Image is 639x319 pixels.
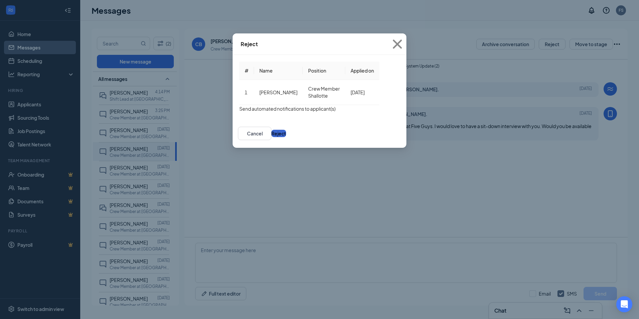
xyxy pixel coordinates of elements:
span: Send automated notifications to applicant(s) [239,105,336,112]
td: [PERSON_NAME] [254,80,303,105]
div: Open Intercom Messenger [616,296,632,312]
svg: Cross [388,35,406,53]
th: # [239,62,254,80]
span: Crew Member [308,85,340,92]
button: Reject [271,130,286,137]
button: Cancel [238,127,271,140]
th: Name [254,62,303,80]
div: Reject [241,40,258,48]
button: Close [388,33,406,55]
th: Position [303,62,345,80]
th: Applied on [345,62,379,80]
td: [DATE] [345,80,379,105]
span: 1 [245,89,247,95]
span: Shallotte [308,92,340,99]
